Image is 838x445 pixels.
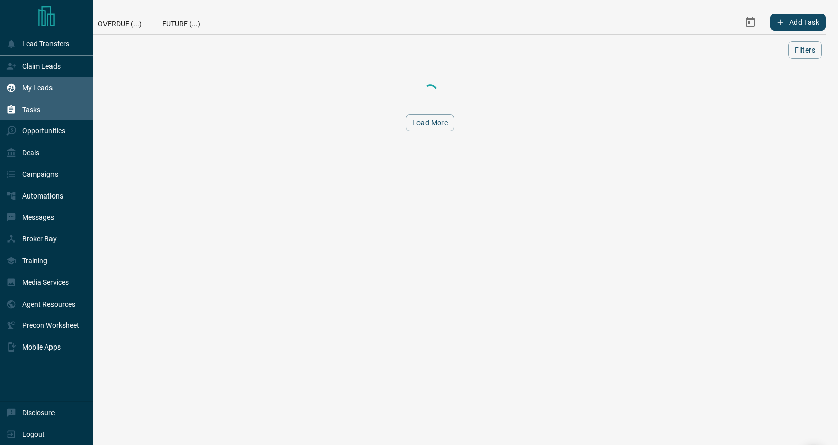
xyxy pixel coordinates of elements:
div: Overdue (...) [88,10,152,34]
button: Select Date Range [738,10,762,34]
div: Future (...) [152,10,211,34]
button: Filters [788,41,822,59]
button: Add Task [770,14,826,31]
div: Loading [380,82,481,102]
button: Load More [406,114,455,131]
